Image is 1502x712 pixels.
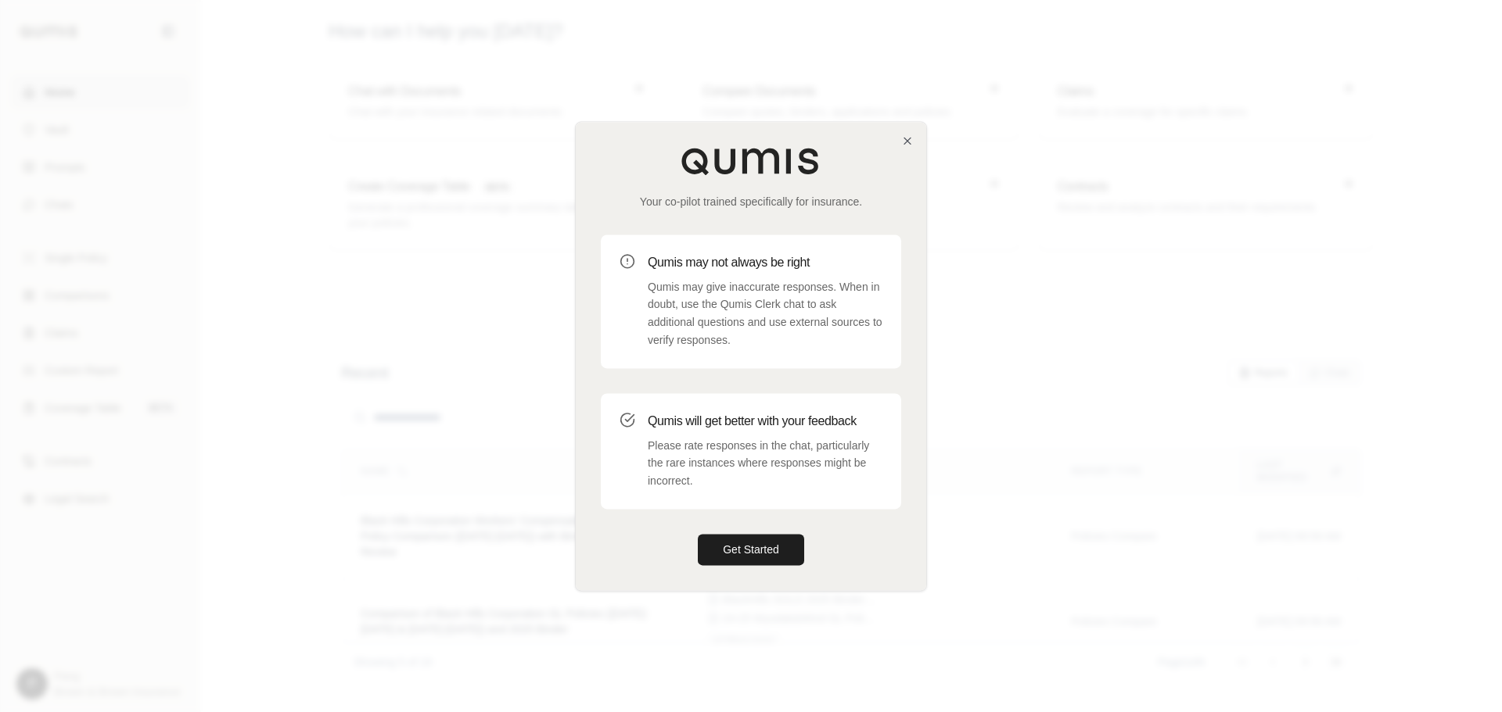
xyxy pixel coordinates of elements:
[648,253,882,272] h3: Qumis may not always be right
[648,278,882,349] p: Qumis may give inaccurate responses. When in doubt, use the Qumis Clerk chat to ask additional qu...
[648,412,882,431] h3: Qumis will get better with your feedback
[698,534,804,565] button: Get Started
[648,437,882,490] p: Please rate responses in the chat, particularly the rare instances where responses might be incor...
[681,147,821,175] img: Qumis Logo
[601,194,901,209] p: Your co-pilot trained specifically for insurance.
